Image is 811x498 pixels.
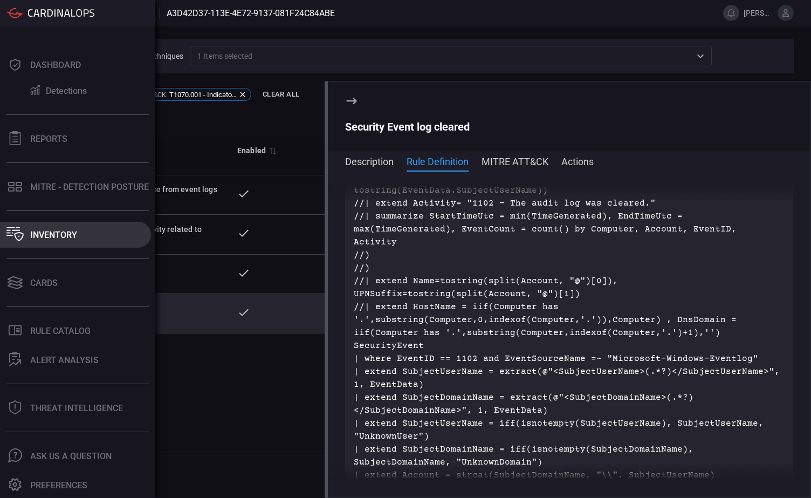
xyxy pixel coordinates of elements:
[345,154,394,167] button: Description
[407,154,469,167] button: Rule Definition
[693,49,708,64] button: Open
[30,355,99,365] div: ALERT ANALYSIS
[46,86,87,96] div: Detections
[30,451,112,461] div: Ask Us A Question
[30,230,77,240] div: Inventory
[116,88,251,101] div: MITRE ATT&CK:T1070.001 - Indicator Removal: Clear Windows Event Logs
[260,86,302,103] button: Clear All
[266,146,279,155] span: Sort by Enabled descending
[169,91,237,99] span: T1070.001 - Indicator Removal: Clear Windows Event Logs
[482,154,548,167] button: MITRE ATT&CK
[30,480,87,490] div: Preferences
[167,8,335,18] span: A3d42d37-113e-4e72-9137-081f24c84abe
[30,134,67,144] div: Reports
[30,182,149,192] div: MITRE - Detection Posture
[561,154,594,167] button: Actions
[345,120,793,133] div: Security Event log cleared
[30,60,81,70] div: Dashboard
[197,51,252,62] span: 1 Items selected
[237,144,266,157] div: Enabled
[30,326,91,336] div: Rule Catalog
[744,9,773,17] span: [PERSON_NAME].[PERSON_NAME]
[30,278,58,288] div: Cards
[30,403,123,413] div: Threat Intelligence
